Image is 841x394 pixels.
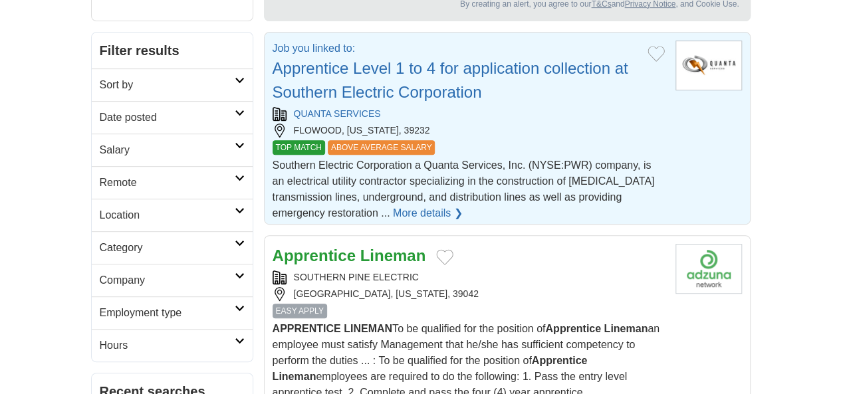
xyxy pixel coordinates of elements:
a: Salary [92,134,253,166]
span: TOP MATCH [273,140,325,155]
a: Company [92,264,253,296]
button: Add to favorite jobs [648,46,665,62]
h2: Company [100,272,235,288]
strong: Apprentice [532,355,588,366]
h2: Category [100,240,235,256]
div: SOUTHERN PINE ELECTRIC [273,270,665,284]
a: More details ❯ [393,205,463,221]
strong: Lineman [360,246,426,264]
img: Quanta Services logo [675,41,742,90]
a: Date posted [92,101,253,134]
img: Company logo [675,244,742,294]
span: Southern Electric Corporation a Quanta Services, Inc. (NYSE:PWR) company, is an electrical utilit... [273,159,655,219]
a: Employment type [92,296,253,329]
a: Apprentice Level 1 to 4 for application collection at Southern Electric Corporation [273,59,628,101]
strong: Apprentice [545,323,601,334]
div: [GEOGRAPHIC_DATA], [US_STATE], 39042 [273,287,665,301]
p: Job you linked to: [273,41,637,56]
h2: Hours [100,338,235,353]
strong: APPRENTICE [273,323,341,334]
h2: Employment type [100,305,235,321]
button: Add to favorite jobs [436,249,453,265]
strong: Lineman [604,323,648,334]
a: Hours [92,329,253,361]
a: Apprentice Lineman [273,246,426,264]
div: FLOWOOD, [US_STATE], 39232 [273,124,665,138]
a: Location [92,199,253,231]
a: Remote [92,166,253,199]
strong: Lineman [273,371,316,382]
a: QUANTA SERVICES [294,108,381,119]
h2: Remote [100,175,235,191]
h2: Sort by [100,77,235,93]
h2: Filter results [92,33,253,68]
strong: LINEMAN [344,323,392,334]
h2: Date posted [100,110,235,126]
h2: Location [100,207,235,223]
strong: Apprentice [273,246,356,264]
span: EASY APPLY [273,304,327,318]
a: Category [92,231,253,264]
a: Sort by [92,68,253,101]
span: ABOVE AVERAGE SALARY [328,140,435,155]
h2: Salary [100,142,235,158]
